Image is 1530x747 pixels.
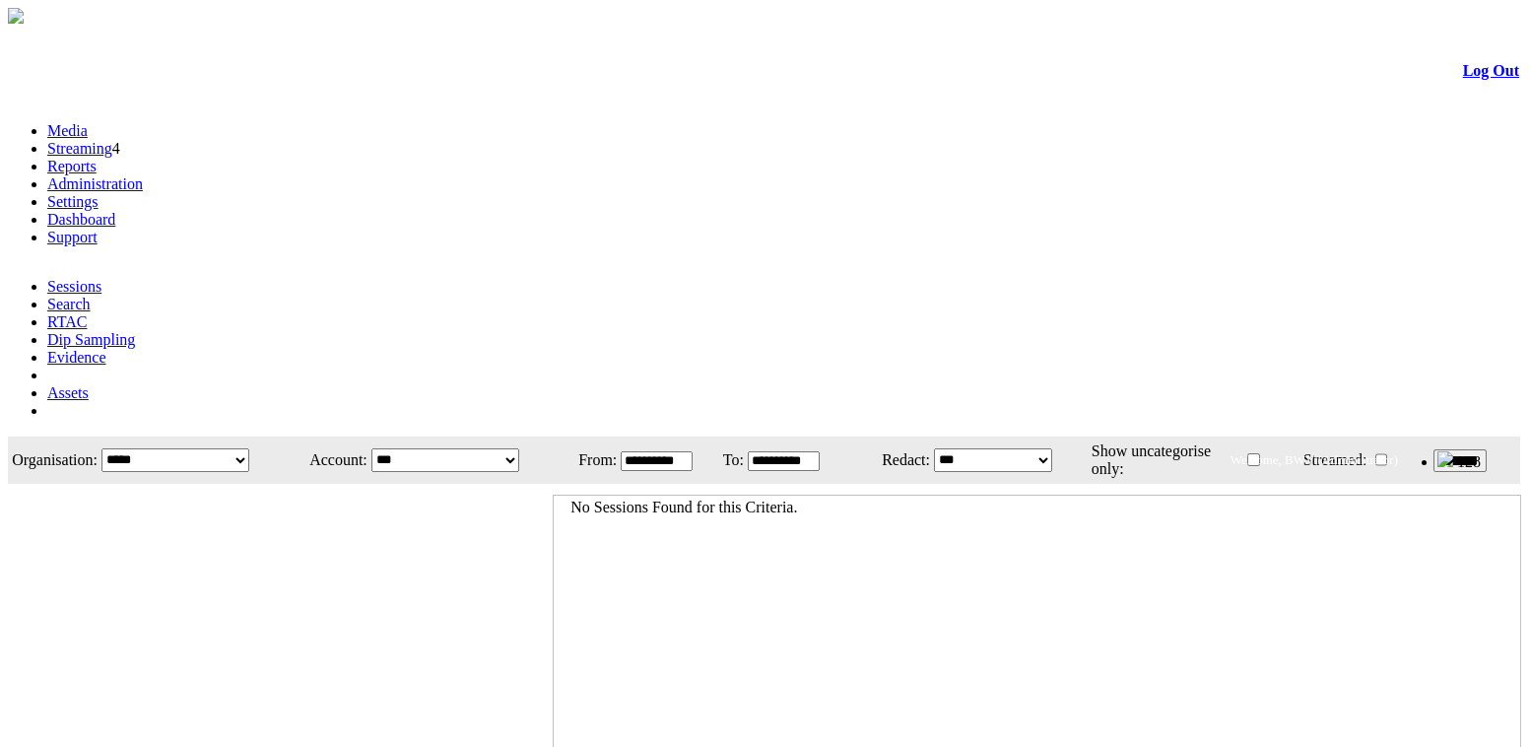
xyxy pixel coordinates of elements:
[112,140,120,157] span: 4
[1437,451,1453,467] img: bell25.png
[47,140,112,157] a: Streaming
[1457,453,1481,470] span: 128
[47,331,135,348] a: Dip Sampling
[47,211,115,228] a: Dashboard
[47,158,97,174] a: Reports
[570,499,797,515] span: No Sessions Found for this Criteria.
[47,193,99,210] a: Settings
[47,122,88,139] a: Media
[566,439,618,482] td: From:
[47,229,98,245] a: Support
[8,8,24,24] img: arrow-3.png
[47,313,87,330] a: RTAC
[47,384,89,401] a: Assets
[47,296,91,312] a: Search
[715,439,744,482] td: To:
[293,439,368,482] td: Account:
[47,175,143,192] a: Administration
[47,349,106,366] a: Evidence
[1231,452,1398,467] span: Welcome, BWV (Administrator)
[1463,62,1519,79] a: Log Out
[10,439,99,482] td: Organisation:
[47,278,101,295] a: Sessions
[1092,442,1211,477] span: Show uncategorise only:
[842,439,931,482] td: Redact:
